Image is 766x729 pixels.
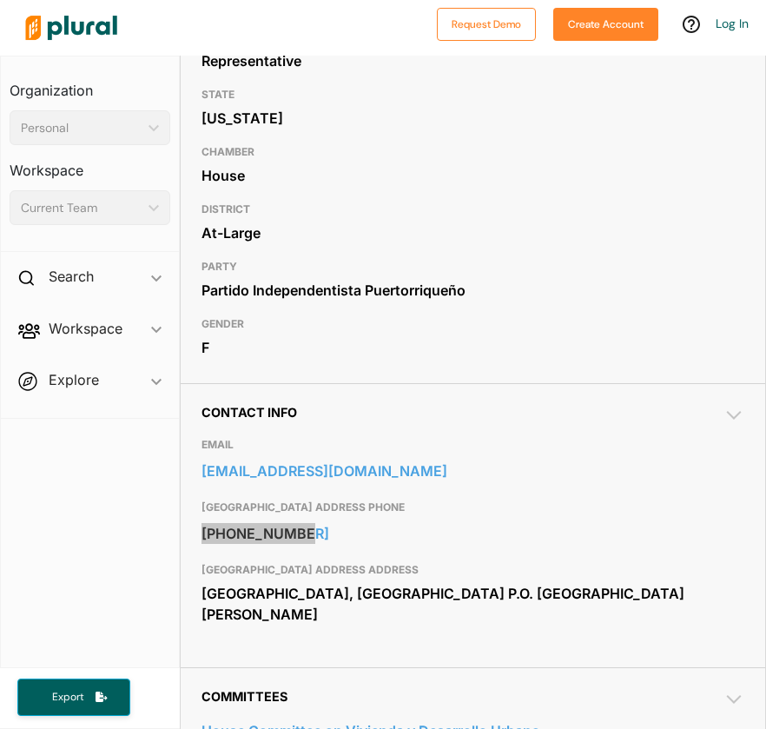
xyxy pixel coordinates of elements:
a: Create Account [553,14,658,32]
button: Create Account [553,8,658,41]
h3: [GEOGRAPHIC_DATA] ADDRESS PHONE [201,497,744,518]
span: Export [40,690,96,705]
span: Committees [201,689,287,704]
h3: Workspace [10,145,170,183]
h3: DISTRICT [201,199,744,220]
h3: [GEOGRAPHIC_DATA] ADDRESS ADDRESS [201,560,744,580]
button: Request Demo [437,8,536,41]
a: Log In [716,16,749,31]
a: Request Demo [437,14,536,32]
h3: PARTY [201,256,744,277]
h3: CHAMBER [201,142,744,162]
div: F [201,335,744,361]
h3: STATE [201,84,744,105]
h3: EMAIL [201,434,744,455]
a: [PHONE_NUMBER] [201,520,744,547]
h3: GENDER [201,314,744,335]
div: Personal [21,119,142,137]
button: Export [17,679,130,716]
div: House [201,162,744,189]
div: [US_STATE] [201,105,744,131]
div: At-Large [201,220,744,246]
div: Current Team [21,199,142,217]
span: Contact Info [201,405,297,420]
h3: Organization [10,65,170,103]
div: Partido Independentista Puertorriqueño [201,277,744,303]
div: [GEOGRAPHIC_DATA], [GEOGRAPHIC_DATA] P.O. [GEOGRAPHIC_DATA][PERSON_NAME] [201,580,744,627]
a: [EMAIL_ADDRESS][DOMAIN_NAME] [201,458,744,484]
div: Representative [201,48,744,74]
h2: Search [49,267,94,286]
